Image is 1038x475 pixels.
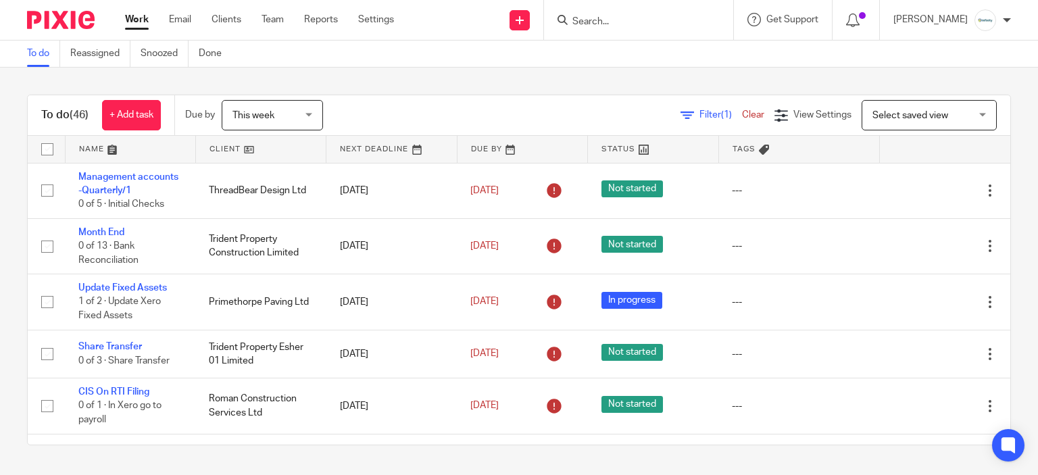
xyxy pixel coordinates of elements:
div: --- [732,184,866,197]
a: Month End [78,228,124,237]
span: [DATE] [470,401,499,411]
div: --- [732,347,866,361]
span: 0 of 3 · Share Transfer [78,356,170,366]
span: Get Support [766,15,818,24]
a: Work [125,13,149,26]
a: Share Transfer [78,342,142,351]
span: (46) [70,109,89,120]
span: Tags [733,145,756,153]
td: [DATE] [326,218,457,274]
span: 0 of 1 · In Xero go to payroll [78,401,162,425]
a: Clear [742,110,764,120]
h1: To do [41,108,89,122]
span: In progress [601,292,662,309]
span: This week [232,111,274,120]
span: Select saved view [872,111,948,120]
span: Not started [601,180,663,197]
a: Update Fixed Assets [78,283,167,293]
td: Primethorpe Paving Ltd [195,274,326,330]
a: Email [169,13,191,26]
span: Not started [601,396,663,413]
a: Management accounts -Quarterly/1 [78,172,178,195]
td: Roman Construction Services Ltd [195,378,326,434]
td: [DATE] [326,274,457,330]
span: 1 of 2 · Update Xero Fixed Assets [78,297,161,321]
p: [PERSON_NAME] [893,13,968,26]
td: Trident Property Esher 01 Limited [195,330,326,378]
span: Filter [699,110,742,120]
a: Done [199,41,232,67]
span: Not started [601,344,663,361]
div: --- [732,295,866,309]
img: Infinity%20Logo%20with%20Whitespace%20.png [974,9,996,31]
span: 0 of 13 · Bank Reconciliation [78,241,139,265]
td: [DATE] [326,378,457,434]
a: CIS On RTI Filing [78,387,149,397]
a: Reassigned [70,41,130,67]
p: Due by [185,108,215,122]
div: --- [732,239,866,253]
span: View Settings [793,110,851,120]
a: Team [262,13,284,26]
span: [DATE] [470,241,499,251]
img: Pixie [27,11,95,29]
a: Reports [304,13,338,26]
span: 0 of 5 · Initial Checks [78,199,164,209]
a: + Add task [102,100,161,130]
a: Snoozed [141,41,189,67]
td: ThreadBear Design Ltd [195,163,326,218]
input: Search [571,16,693,28]
span: (1) [721,110,732,120]
a: Clients [212,13,241,26]
div: --- [732,399,866,413]
a: Settings [358,13,394,26]
td: Trident Property Construction Limited [195,218,326,274]
span: [DATE] [470,297,499,307]
span: [DATE] [470,349,499,359]
td: [DATE] [326,330,457,378]
a: To do [27,41,60,67]
span: Not started [601,236,663,253]
span: [DATE] [470,186,499,195]
td: [DATE] [326,163,457,218]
